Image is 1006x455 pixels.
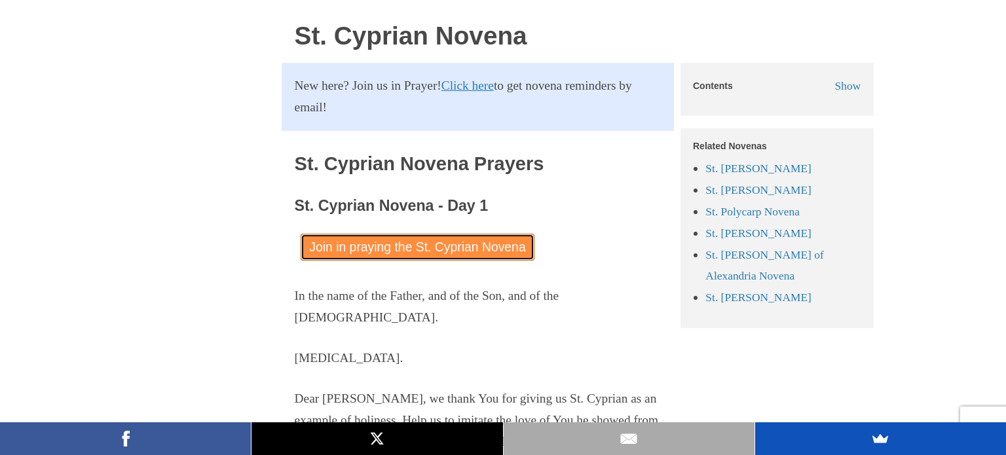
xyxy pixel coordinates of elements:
img: SumoMe [870,429,890,448]
a: St. [PERSON_NAME] of Alexandria Novena [705,248,823,283]
p: [MEDICAL_DATA]. [295,348,661,369]
a: St. Polycarp Novena [705,205,800,218]
a: X [251,422,502,455]
h1: St. Cyprian Novena [295,22,661,50]
a: Email [504,422,754,455]
a: St. [PERSON_NAME] [705,227,811,240]
span: Show [835,79,861,92]
h2: St. Cyprian Novena Prayers [295,154,661,175]
a: Click here [441,75,494,97]
a: Join in praying the St. Cyprian Novena [301,234,534,261]
p: In the name of the Father, and of the Son, and of the [DEMOGRAPHIC_DATA]. [295,285,661,329]
img: X [367,429,387,448]
h5: Contents [693,81,733,91]
a: SumoMe [755,422,1006,455]
span: St. Cyprian Novena - Day 1 [295,197,488,214]
h5: Related Novenas [693,141,861,151]
a: St. [PERSON_NAME] [705,291,811,304]
a: St. [PERSON_NAME] [705,183,811,196]
img: Email [619,429,639,448]
section: New here? Join us in Prayer! to get novena reminders by email! [282,63,674,132]
a: St. [PERSON_NAME] [705,162,811,175]
img: Facebook [116,429,136,448]
p: Dear [PERSON_NAME], we thank You for giving us St. Cyprian as an example of holiness. Help us to ... [295,388,661,453]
